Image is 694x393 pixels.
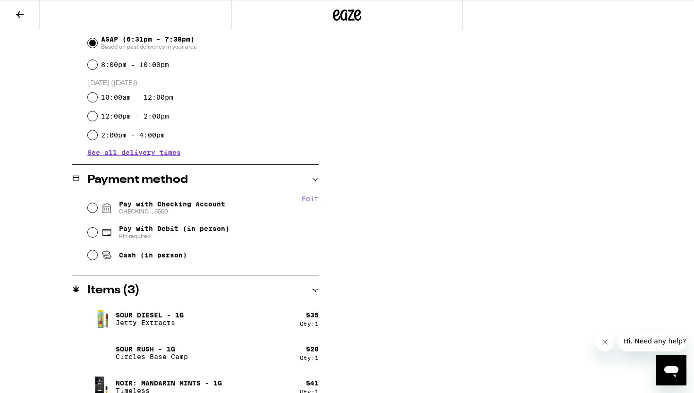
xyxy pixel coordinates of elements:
div: $ 41 [306,379,319,387]
label: 10:00am - 12:00pm [101,94,173,101]
span: Based on past deliveries in your area [101,43,197,51]
h2: Items ( 3 ) [87,285,140,296]
p: Circles Base Camp [116,353,188,360]
label: 8:00pm - 10:00pm [101,61,169,68]
label: 2:00pm - 4:00pm [101,131,165,139]
img: Sour Diesel - 1g [87,306,114,332]
p: Sour Diesel - 1g [116,311,184,319]
button: Edit [302,195,319,203]
iframe: Close message [595,333,614,351]
p: [DATE] ([DATE]) [88,79,319,88]
iframe: Button to launch messaging window [656,355,686,385]
button: See all delivery times [87,149,181,156]
iframe: Message from company [618,331,686,351]
span: ASAP (6:31pm - 7:38pm) [101,35,197,51]
h2: Payment method [87,174,188,186]
label: 12:00pm - 2:00pm [101,112,169,120]
div: $ 35 [306,311,319,319]
span: CHECKING ...6560 [119,208,225,215]
div: Qty: 1 [300,355,319,361]
div: Qty: 1 [300,321,319,327]
p: NOIR: Mandarin Mints - 1g [116,379,222,387]
span: Pay with Debit (in person) [119,225,229,232]
div: $ 20 [306,345,319,353]
span: Pay with Checking Account [119,200,225,215]
p: Jetty Extracts [116,319,184,326]
p: Sour Rush - 1g [116,345,188,353]
img: Sour Rush - 1g [87,340,114,366]
span: Cash (in person) [119,251,187,259]
span: Pin required [119,232,229,240]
